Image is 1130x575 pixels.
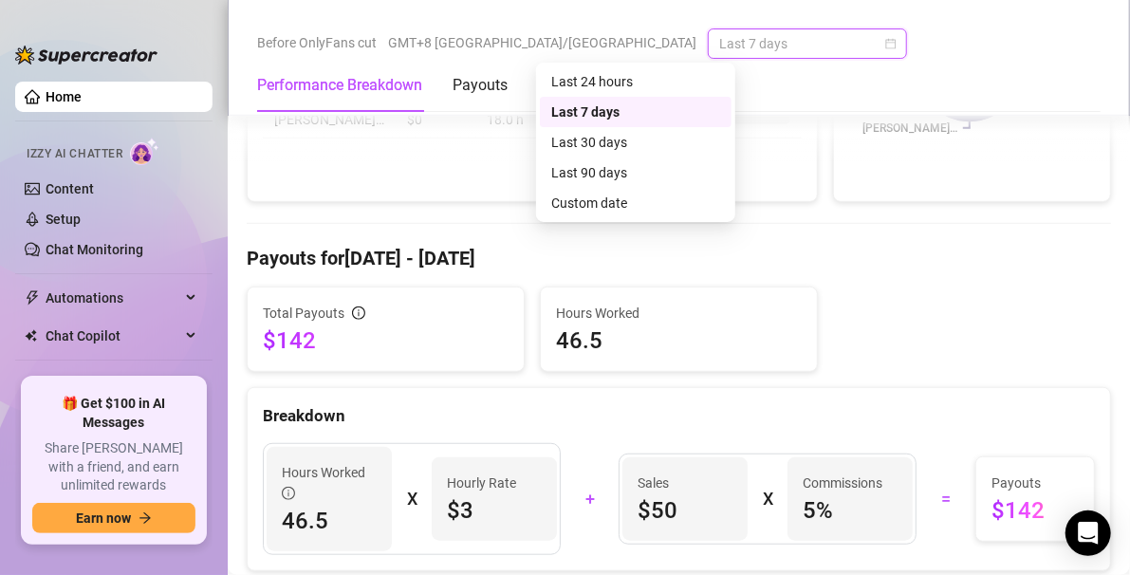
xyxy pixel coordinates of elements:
div: X [407,484,417,514]
span: Payouts [991,473,1079,493]
span: Chat Copilot [46,321,180,351]
div: Open Intercom Messenger [1065,510,1111,556]
a: Home [46,89,82,104]
span: Izzy AI Chatter [27,145,122,163]
span: GMT+8 [GEOGRAPHIC_DATA]/[GEOGRAPHIC_DATA] [388,28,696,57]
span: Hours Worked [282,462,377,504]
span: 5 % [803,495,898,526]
span: info-circle [352,306,365,320]
article: Commissions [803,473,882,493]
div: Last 7 days [540,97,732,127]
img: AI Chatter [130,138,159,165]
img: logo-BBDzfeDw.svg [15,46,157,65]
span: Earn now [76,510,131,526]
span: info-circle [282,487,295,500]
span: thunderbolt [25,290,40,306]
div: Custom date [540,188,732,218]
span: arrow-right [139,511,152,525]
div: + [572,484,608,514]
div: Last 30 days [540,127,732,158]
span: $50 [638,495,732,526]
span: Before OnlyFans cut [257,28,377,57]
div: Last 30 days [551,132,720,153]
span: $142 [263,325,509,356]
span: $3 [447,495,542,526]
span: Share [PERSON_NAME] with a friend, and earn unlimited rewards [32,439,195,495]
td: 18.0 h [475,102,565,139]
div: Last 90 days [551,162,720,183]
div: Performance Breakdown [257,74,422,97]
td: $0 [396,102,475,139]
a: Setup [46,212,81,227]
span: Total Payouts [263,303,344,324]
div: Last 24 hours [551,71,720,92]
div: X [763,484,772,514]
div: Last 24 hours [540,66,732,97]
img: Chat Copilot [25,329,37,343]
span: Sales [638,473,732,493]
div: = [928,484,964,514]
span: 🎁 Get $100 in AI Messages [32,395,195,432]
article: Hourly Rate [447,473,516,493]
h4: Payouts for [DATE] - [DATE] [247,245,1111,271]
a: Chat Monitoring [46,242,143,257]
span: Last 7 days [719,29,896,58]
span: $142 [991,495,1079,526]
span: 46.5 [556,325,802,356]
td: [PERSON_NAME]… [263,102,396,139]
div: Custom date [551,193,720,213]
span: calendar [885,38,897,49]
button: Earn nowarrow-right [32,503,195,533]
text: [PERSON_NAME]… [862,121,957,135]
div: Last 90 days [540,158,732,188]
a: Content [46,181,94,196]
div: Last 7 days [551,102,720,122]
div: Breakdown [263,403,1095,429]
span: 46.5 [282,506,377,536]
span: Automations [46,283,180,313]
div: Payouts [453,74,508,97]
span: Hours Worked [556,303,802,324]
